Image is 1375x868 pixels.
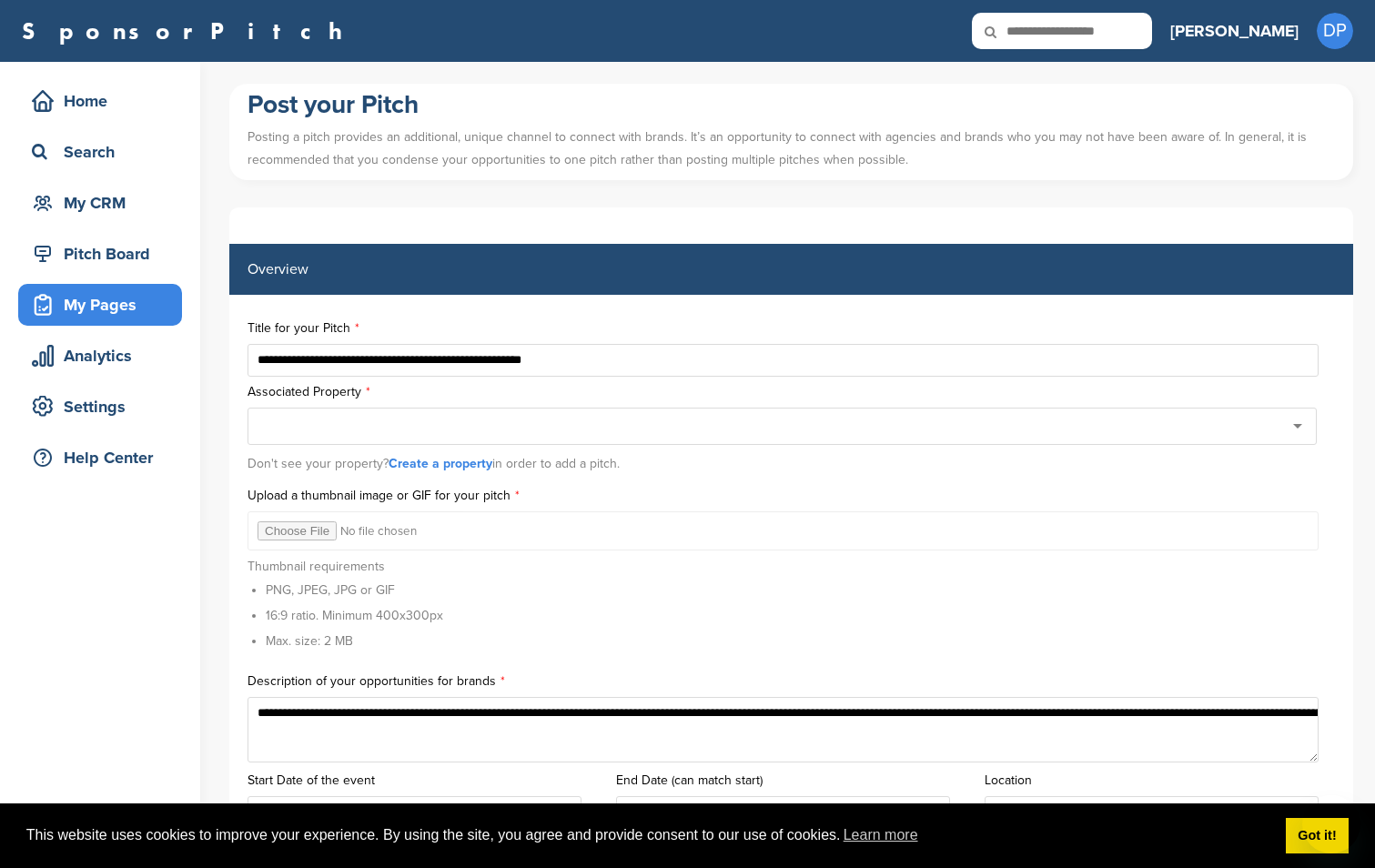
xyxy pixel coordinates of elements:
a: [PERSON_NAME] [1170,11,1299,51]
label: Associated Property [248,386,1335,399]
iframe: Button to launch messaging window [1302,795,1360,853]
a: learn more about cookies [841,822,921,849]
span: DP [1317,13,1353,49]
a: dismiss cookie message [1286,818,1349,854]
p: Posting a pitch provides an additional, unique channel to connect with brands. It’s an opportunit... [248,121,1335,176]
span: This website uses cookies to improve your experience. By using the site, you agree and provide co... [26,822,1271,849]
li: PNG, JPEG, JPG or GIF [266,580,443,600]
label: Start Date of the event [248,774,598,787]
a: Settings [18,386,182,428]
div: Pitch Board [27,237,182,270]
a: My CRM [18,182,182,224]
div: Analytics [27,339,182,372]
label: Upload a thumbnail image or GIF for your pitch [248,490,1335,502]
a: SponsorPitch [22,19,354,43]
div: My CRM [27,187,182,219]
a: My Pages [18,284,182,326]
div: Help Center [27,441,182,474]
div: Thumbnail requirements [248,560,443,657]
label: Overview [248,262,308,277]
div: Search [27,136,182,168]
div: Home [27,85,182,117]
label: Description of your opportunities for brands [248,675,1335,688]
li: 16:9 ratio. Minimum 400x300px [266,606,443,625]
label: End Date (can match start) [616,774,966,787]
a: Create a property [389,456,492,471]
a: Analytics [18,335,182,377]
label: Location [985,774,1335,787]
div: Settings [27,390,182,423]
label: Title for your Pitch [248,322,1335,335]
a: Pitch Board [18,233,182,275]
a: Home [18,80,182,122]
h1: Post your Pitch [248,88,1335,121]
a: Search [18,131,182,173]
div: Don't see your property? in order to add a pitch. [248,448,1335,480]
a: Help Center [18,437,182,479]
h3: [PERSON_NAME] [1170,18,1299,44]
li: Max. size: 2 MB [266,631,443,651]
div: My Pages [27,288,182,321]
